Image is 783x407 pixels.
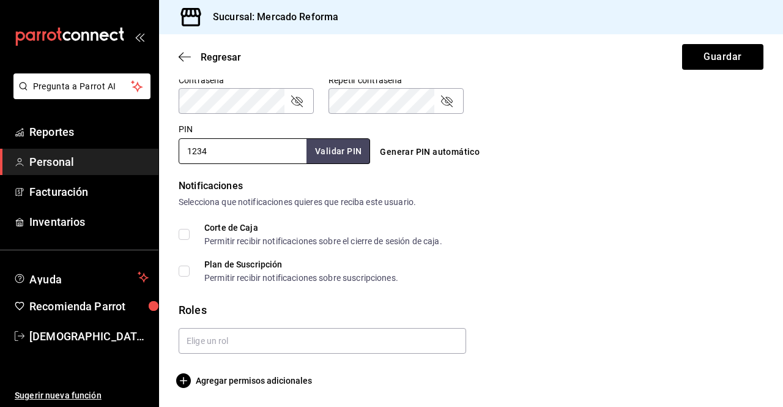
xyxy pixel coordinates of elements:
span: Pregunta a Parrot AI [33,80,132,93]
span: Facturación [29,184,149,200]
button: Regresar [179,51,241,63]
button: Validar PIN [306,139,370,164]
input: Elige un rol [179,328,466,354]
span: Personal [29,154,149,170]
button: passwordField [439,94,454,108]
button: Generar PIN automático [375,141,484,163]
label: PIN [179,125,193,133]
input: 3 a 6 dígitos [179,138,306,164]
span: Reportes [29,124,149,140]
label: Contraseña [179,76,314,84]
label: Repetir contraseña [328,76,464,84]
span: Sugerir nueva función [15,389,149,402]
div: Selecciona que notificaciones quieres que reciba este usuario. [179,196,763,209]
span: [DEMOGRAPHIC_DATA] De la [PERSON_NAME] [29,328,149,345]
div: Notificaciones [179,179,763,193]
div: Roles [179,302,763,318]
h3: Sucursal: Mercado Reforma [203,10,338,24]
span: Recomienda Parrot [29,298,149,315]
button: open_drawer_menu [135,32,144,42]
a: Pregunta a Parrot AI [9,89,150,102]
div: Corte de Caja [204,223,442,232]
button: Agregar permisos adicionales [179,373,312,388]
div: Plan de Suscripción [204,260,398,269]
span: Inventarios [29,214,149,230]
div: Permitir recibir notificaciones sobre el cierre de sesión de caja. [204,237,442,245]
span: Ayuda [29,270,133,285]
button: Guardar [682,44,763,70]
div: Permitir recibir notificaciones sobre suscripciones. [204,274,398,282]
span: Regresar [201,51,241,63]
button: Pregunta a Parrot AI [13,73,150,99]
button: passwordField [289,94,304,108]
